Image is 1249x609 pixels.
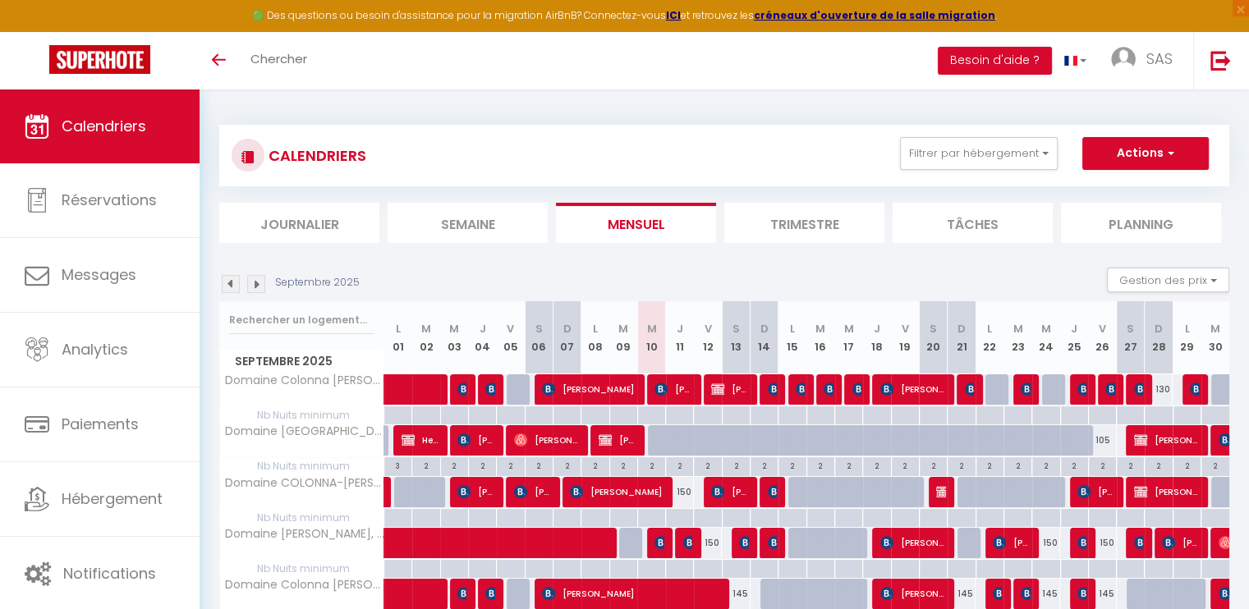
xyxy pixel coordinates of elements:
[1201,457,1229,473] div: 2
[778,301,806,374] th: 15
[542,578,719,609] span: [PERSON_NAME]
[1190,373,1199,405] span: Clemence RIVERIEUX
[1021,373,1030,405] span: [DEMOGRAPHIC_DATA][PERSON_NAME]
[835,301,863,374] th: 17
[618,321,628,337] abbr: M
[1117,301,1145,374] th: 27
[223,579,387,591] span: Domaine Colonna [PERSON_NAME], [GEOGRAPHIC_DATA], Chambre [PERSON_NAME]
[1077,373,1086,405] span: [PERSON_NAME]
[723,457,750,473] div: 2
[1021,578,1030,609] span: [PERSON_NAME]
[666,8,681,22] a: ICI
[250,50,307,67] span: Chercher
[936,476,945,507] span: [PERSON_NAME]
[62,488,163,509] span: Hébergement
[891,301,919,374] th: 19
[694,528,722,558] div: 150
[570,476,663,507] span: [PERSON_NAME]
[646,321,656,337] abbr: M
[1077,578,1086,609] span: [PERSON_NAME]
[223,425,387,437] span: Domaine [GEOGRAPHIC_DATA][PERSON_NAME]. Gite Piscine Sauna Spa
[507,321,514,337] abbr: V
[654,527,664,558] span: [PERSON_NAME]
[412,457,439,473] div: 2
[485,578,494,609] span: [PERSON_NAME]
[553,457,581,473] div: 2
[1162,527,1199,558] span: [PERSON_NAME]
[1088,528,1116,558] div: 150
[223,477,387,489] span: Domaine COLONNA-[PERSON_NAME] Chambre [PERSON_NAME]
[900,137,1058,170] button: Filtrer par hébergement
[1071,321,1077,337] abbr: J
[1088,301,1116,374] th: 26
[223,374,387,387] span: Domaine Colonna [PERSON_NAME] piscine, Chambre Fanny
[1032,301,1060,374] th: 24
[526,457,553,473] div: 2
[609,301,637,374] th: 09
[732,321,740,337] abbr: S
[835,457,862,473] div: 2
[754,8,995,22] strong: créneaux d'ouverture de la salle migration
[402,424,439,456] span: Heuseur Thobias
[1145,374,1173,405] div: 130
[497,457,524,473] div: 2
[49,45,150,74] img: Super Booking
[778,457,806,473] div: 2
[1134,527,1143,558] span: [PERSON_NAME]
[722,301,750,374] th: 13
[1210,321,1220,337] abbr: M
[768,527,777,558] span: [PERSON_NAME]
[919,301,947,374] th: 20
[768,476,777,507] span: [PERSON_NAME]
[637,301,665,374] th: 10
[412,301,440,374] th: 02
[815,321,825,337] abbr: M
[457,373,466,405] span: [PERSON_NAME]
[220,509,383,527] span: Nb Nuits minimum
[948,301,976,374] th: 21
[1082,137,1209,170] button: Actions
[238,32,319,89] a: Chercher
[219,203,379,243] li: Journalier
[806,301,834,374] th: 16
[1173,457,1201,473] div: 2
[930,321,937,337] abbr: S
[874,321,880,337] abbr: J
[1146,48,1173,69] span: SAS
[220,560,383,578] span: Nb Nuits minimum
[1173,301,1201,374] th: 29
[722,579,750,609] div: 145
[610,457,637,473] div: 2
[384,477,393,508] a: [PERSON_NAME]
[768,373,777,405] span: [PERSON_NAME]
[1061,203,1221,243] li: Planning
[1111,47,1136,71] img: ...
[976,301,1003,374] th: 22
[229,305,374,335] input: Rechercher un logement...
[957,321,966,337] abbr: D
[824,373,833,405] span: [PERSON_NAME]
[1088,425,1116,456] div: 105
[993,578,1002,609] span: [PERSON_NAME]
[553,301,581,374] th: 07
[638,457,665,473] div: 2
[441,457,468,473] div: 2
[965,373,974,405] span: [PERSON_NAME]
[880,373,945,405] span: [PERSON_NAME]
[948,457,975,473] div: 2
[63,563,156,584] span: Notifications
[1089,457,1116,473] div: 2
[485,373,494,405] span: [PERSON_NAME]
[62,339,128,359] span: Analytics
[893,203,1053,243] li: Tâches
[62,116,146,136] span: Calendriers
[1134,476,1199,507] span: [PERSON_NAME]
[1003,301,1031,374] th: 23
[457,476,494,507] span: [PERSON_NAME]
[654,373,691,405] span: [PERSON_NAME]
[480,321,486,337] abbr: J
[542,373,635,405] span: [PERSON_NAME]
[705,321,712,337] abbr: V
[1134,373,1143,405] span: [PERSON_NAME]
[581,301,609,374] th: 08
